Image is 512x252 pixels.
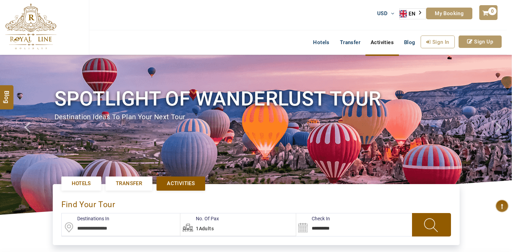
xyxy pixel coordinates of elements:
[404,39,415,46] span: Blog
[426,8,472,19] a: My Booking
[2,91,11,97] span: Blog
[157,177,205,191] a: Activities
[167,180,195,187] span: Activities
[399,8,426,19] aside: Language selected: English
[399,8,426,19] div: Language
[116,180,142,187] span: Transfer
[335,36,365,49] a: Transfer
[488,7,496,15] span: 0
[296,215,330,222] label: Check In
[308,36,334,49] a: Hotels
[106,177,152,191] a: Transfer
[421,36,455,48] a: Sign In
[479,5,497,20] a: 0
[459,36,502,48] a: Sign Up
[72,180,91,187] span: Hotels
[180,215,219,222] label: No. Of Pax
[5,3,57,50] img: The Royal Line Holidays
[377,10,388,17] span: USD
[399,36,421,49] a: Blog
[61,177,101,191] a: Hotels
[61,193,451,213] div: find your Tour
[365,36,399,49] a: Activities
[196,226,214,231] span: 1Adults
[62,215,109,222] label: Destinations In
[400,9,426,19] a: EN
